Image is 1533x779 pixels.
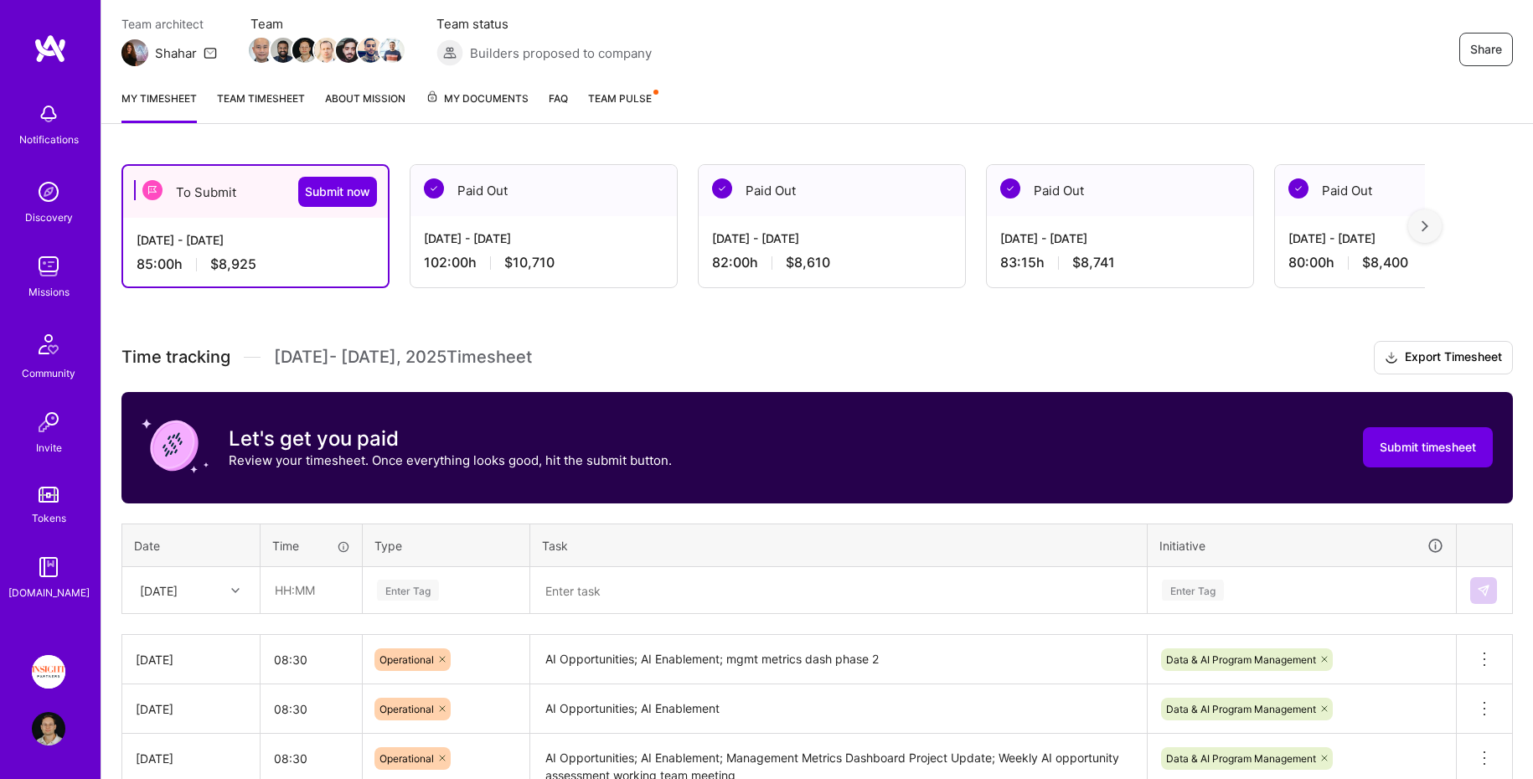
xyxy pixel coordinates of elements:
img: logo [34,34,67,64]
i: icon Download [1385,349,1398,367]
span: Data & AI Program Management [1166,703,1316,715]
img: discovery [32,175,65,209]
div: Notifications [19,131,79,148]
input: HH:MM [261,637,362,682]
span: Submit now [305,183,370,200]
img: Paid Out [1000,178,1020,199]
img: Team Member Avatar [358,38,383,63]
span: [DATE] - [DATE] , 2025 Timesheet [274,347,532,368]
input: HH:MM [261,568,361,612]
span: Operational [379,752,434,765]
a: Team Pulse [588,90,657,123]
a: Team Member Avatar [294,36,316,64]
span: $8,925 [210,255,256,273]
div: Enter Tag [1162,577,1224,603]
img: Team Architect [121,39,148,66]
span: Operational [379,653,434,666]
img: Paid Out [1288,178,1308,199]
textarea: AI Opportunities; AI Enablement [532,686,1145,732]
span: Time tracking [121,347,230,368]
div: [DATE] - [DATE] [1000,230,1240,247]
img: Community [28,324,69,364]
img: right [1422,220,1428,232]
a: My timesheet [121,90,197,123]
img: Team Member Avatar [379,38,405,63]
span: $8,610 [786,254,830,271]
a: Team Member Avatar [359,36,381,64]
span: $8,741 [1072,254,1115,271]
img: Paid Out [424,178,444,199]
div: [DATE] [140,581,178,599]
div: Discovery [25,209,73,226]
i: icon Chevron [231,586,240,595]
th: Task [530,524,1148,567]
img: Team Member Avatar [336,38,361,63]
div: 85:00 h [137,255,374,273]
a: FAQ [549,90,568,123]
p: Review your timesheet. Once everything looks good, hit the submit button. [229,451,672,469]
button: Share [1459,33,1513,66]
a: Team Member Avatar [316,36,338,64]
a: Team timesheet [217,90,305,123]
img: tokens [39,487,59,503]
div: [DATE] - [DATE] [137,231,374,249]
img: guide book [32,550,65,584]
span: Submit timesheet [1380,439,1476,456]
span: Builders proposed to company [470,44,652,62]
input: HH:MM [261,687,362,731]
button: Submit timesheet [1363,427,1493,467]
a: About Mission [325,90,405,123]
div: [DATE] - [DATE] [712,230,952,247]
img: coin [142,412,209,479]
div: [DATE] - [DATE] [1288,230,1528,247]
a: User Avatar [28,712,70,745]
div: Missions [28,283,70,301]
img: Builders proposed to company [436,39,463,66]
button: Export Timesheet [1374,341,1513,374]
span: Team [250,15,403,33]
div: [DATE] - [DATE] [424,230,663,247]
span: Team architect [121,15,217,33]
div: Invite [36,439,62,457]
span: $8,400 [1362,254,1408,271]
img: Team Member Avatar [292,38,317,63]
div: [DATE] [136,750,246,767]
span: Team status [436,15,652,33]
img: Invite [32,405,65,439]
div: Tokens [32,509,66,527]
img: Paid Out [712,178,732,199]
a: Team Member Avatar [272,36,294,64]
div: Enter Tag [377,577,439,603]
a: Team Member Avatar [250,36,272,64]
img: bell [32,97,65,131]
div: Time [272,537,350,555]
span: $10,710 [504,254,555,271]
img: Team Member Avatar [249,38,274,63]
th: Type [363,524,530,567]
div: To Submit [123,166,388,218]
span: Data & AI Program Management [1166,752,1316,765]
span: Team Pulse [588,92,652,105]
th: Date [122,524,261,567]
img: User Avatar [32,712,65,745]
i: icon Mail [204,46,217,59]
span: Share [1470,41,1502,58]
span: Operational [379,703,434,715]
img: Team Member Avatar [314,38,339,63]
a: My Documents [426,90,529,123]
h3: Let's get you paid [229,426,672,451]
textarea: AI Opportunities; AI Enablement; mgmt metrics dash phase 2 [532,637,1145,683]
div: [DATE] [136,651,246,668]
div: Community [22,364,75,382]
span: My Documents [426,90,529,108]
img: teamwork [32,250,65,283]
div: Paid Out [410,165,677,216]
div: Paid Out [987,165,1253,216]
div: Initiative [1159,536,1444,555]
div: Paid Out [699,165,965,216]
div: 80:00 h [1288,254,1528,271]
div: 82:00 h [712,254,952,271]
a: Team Member Avatar [381,36,403,64]
a: Insight Partners: Data & AI - Sourcing [28,655,70,689]
div: 102:00 h [424,254,663,271]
